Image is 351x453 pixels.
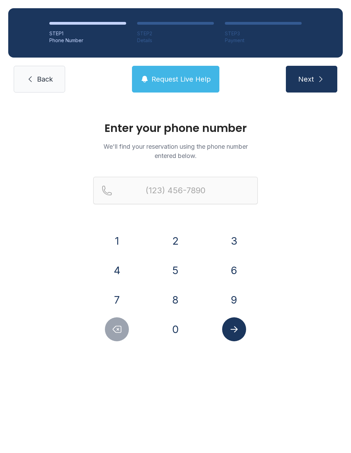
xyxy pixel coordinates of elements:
[164,229,187,253] button: 2
[137,37,214,44] div: Details
[225,37,302,44] div: Payment
[105,288,129,312] button: 7
[49,37,126,44] div: Phone Number
[37,74,53,84] span: Back
[152,74,211,84] span: Request Live Help
[222,258,246,282] button: 6
[49,30,126,37] div: STEP 1
[93,142,258,160] p: We'll find your reservation using the phone number entered below.
[137,30,214,37] div: STEP 2
[222,317,246,341] button: Submit lookup form
[225,30,302,37] div: STEP 3
[105,229,129,253] button: 1
[164,317,187,341] button: 0
[298,74,314,84] span: Next
[93,123,258,134] h1: Enter your phone number
[105,258,129,282] button: 4
[105,317,129,341] button: Delete number
[93,177,258,204] input: Reservation phone number
[164,258,187,282] button: 5
[222,288,246,312] button: 9
[164,288,187,312] button: 8
[222,229,246,253] button: 3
